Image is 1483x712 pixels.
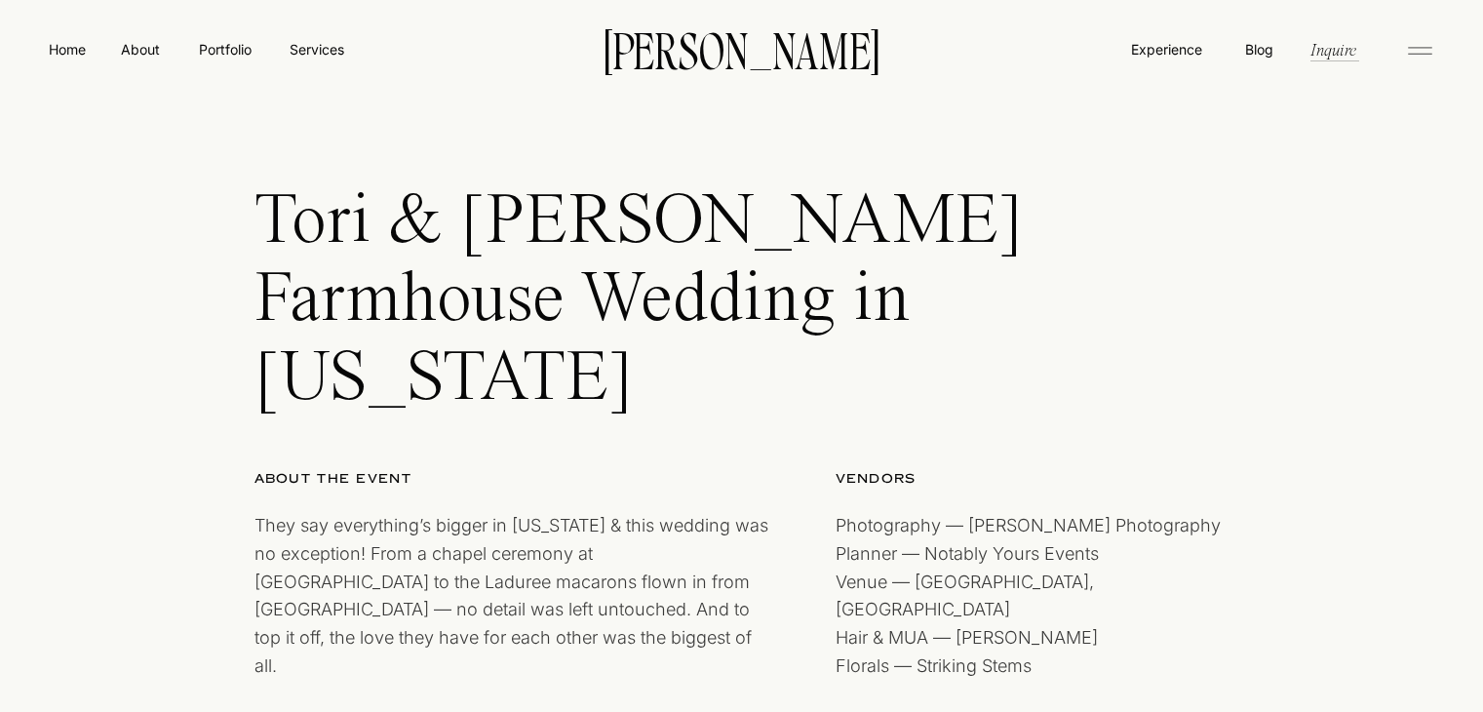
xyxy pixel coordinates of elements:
[118,39,162,59] a: About
[1308,38,1358,60] a: Inquire
[1129,39,1204,59] a: Experience
[254,184,1058,408] h1: Tori & [PERSON_NAME] Farmhouse Wedding in [US_STATE]
[836,512,1240,635] p: Photography — [PERSON_NAME] Photography Planner — Notably Yours Events Venue — [GEOGRAPHIC_DATA],...
[574,28,910,69] a: [PERSON_NAME]
[190,39,259,59] a: Portfolio
[288,39,345,59] a: Services
[254,469,596,490] a: ABout the event
[254,512,768,654] p: They say everything’s bigger in [US_STATE] & this wedding was no exception! From a chapel ceremon...
[1240,39,1277,59] a: Blog
[45,39,90,59] a: Home
[836,469,1177,490] a: Vendors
